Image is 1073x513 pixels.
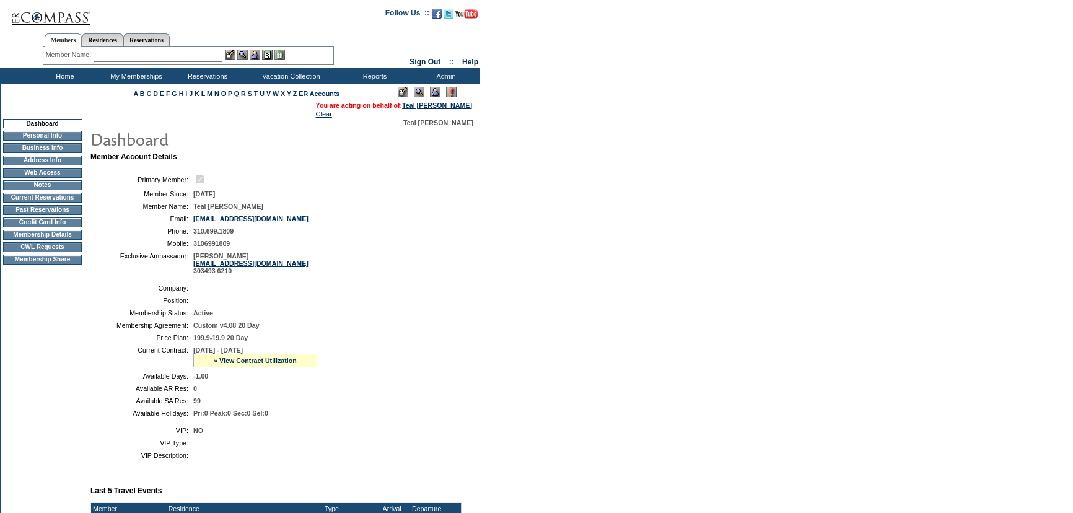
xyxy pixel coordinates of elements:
[172,90,177,97] a: G
[193,385,197,392] span: 0
[193,215,309,222] a: [EMAIL_ADDRESS][DOMAIN_NAME]
[170,68,242,84] td: Reservations
[3,156,82,165] td: Address Info
[273,90,279,97] a: W
[3,205,82,215] td: Past Reservations
[287,90,291,97] a: Y
[95,427,188,434] td: VIP:
[250,50,260,60] img: Impersonate
[237,50,248,60] img: View
[95,284,188,292] td: Company:
[146,90,151,97] a: C
[462,58,478,66] a: Help
[95,385,188,392] td: Available AR Res:
[3,131,82,141] td: Personal Info
[338,68,409,84] td: Reports
[193,203,263,210] span: Teal [PERSON_NAME]
[241,90,246,97] a: R
[95,240,188,247] td: Mobile:
[179,90,184,97] a: H
[99,68,170,84] td: My Memberships
[193,397,201,405] span: 99
[221,90,226,97] a: O
[95,452,188,459] td: VIP Description:
[260,90,265,97] a: U
[398,87,408,97] img: Edit Mode
[403,119,473,126] span: Teal [PERSON_NAME]
[95,190,188,198] td: Member Since:
[3,242,82,252] td: CWL Requests
[316,102,472,109] span: You are acting on behalf of:
[444,9,453,19] img: Follow us on Twitter
[95,309,188,317] td: Membership Status:
[95,227,188,235] td: Phone:
[432,12,442,20] a: Become our fan on Facebook
[90,486,162,495] b: Last 5 Travel Events
[95,334,188,341] td: Price Plan:
[123,33,170,46] a: Reservations
[46,50,94,60] div: Member Name:
[193,260,309,267] a: [EMAIL_ADDRESS][DOMAIN_NAME]
[385,7,429,22] td: Follow Us ::
[185,90,187,97] a: I
[207,90,212,97] a: M
[90,152,177,161] b: Member Account Details
[262,50,273,60] img: Reservations
[95,215,188,222] td: Email:
[409,58,440,66] a: Sign Out
[95,439,188,447] td: VIP Type:
[3,143,82,153] td: Business Info
[153,90,158,97] a: D
[214,357,297,364] a: » View Contract Utilization
[281,90,285,97] a: X
[3,168,82,178] td: Web Access
[201,90,205,97] a: L
[444,12,453,20] a: Follow us on Twitter
[432,9,442,19] img: Become our fan on Facebook
[193,252,309,274] span: [PERSON_NAME] 303493 6210
[274,50,285,60] img: b_calculator.gif
[3,255,82,265] td: Membership Share
[3,119,82,128] td: Dashboard
[193,309,213,317] span: Active
[3,193,82,203] td: Current Reservations
[189,90,193,97] a: J
[140,90,145,97] a: B
[28,68,99,84] td: Home
[234,90,239,97] a: Q
[193,372,208,380] span: -1.00
[160,90,164,97] a: E
[90,126,338,151] img: pgTtlDashboard.gif
[409,68,480,84] td: Admin
[430,87,440,97] img: Impersonate
[95,410,188,417] td: Available Holidays:
[266,90,271,97] a: V
[299,90,339,97] a: ER Accounts
[95,322,188,329] td: Membership Agreement:
[414,87,424,97] img: View Mode
[95,372,188,380] td: Available Days:
[193,427,203,434] span: NO
[254,90,258,97] a: T
[45,33,82,47] a: Members
[193,190,215,198] span: [DATE]
[95,297,188,304] td: Position:
[455,9,478,19] img: Subscribe to our YouTube Channel
[446,87,457,97] img: Log Concern/Member Elevation
[95,203,188,210] td: Member Name:
[214,90,219,97] a: N
[193,322,260,329] span: Custom v4.08 20 Day
[95,252,188,274] td: Exclusive Ambassador:
[95,346,188,367] td: Current Contract:
[193,410,268,417] span: Pri:0 Peak:0 Sec:0 Sel:0
[228,90,232,97] a: P
[134,90,138,97] a: A
[3,217,82,227] td: Credit Card Info
[193,240,230,247] span: 3106991809
[193,334,248,341] span: 199.9-19.9 20 Day
[3,230,82,240] td: Membership Details
[225,50,235,60] img: b_edit.gif
[402,102,472,109] a: Teal [PERSON_NAME]
[316,110,332,118] a: Clear
[293,90,297,97] a: Z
